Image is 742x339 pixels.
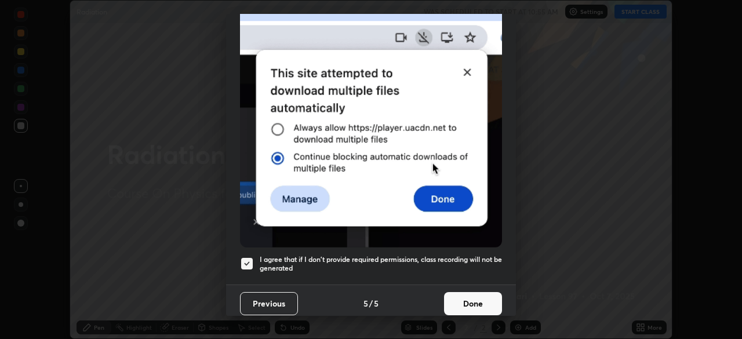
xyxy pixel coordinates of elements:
h4: / [369,297,373,309]
h4: 5 [363,297,368,309]
button: Previous [240,292,298,315]
button: Done [444,292,502,315]
h5: I agree that if I don't provide required permissions, class recording will not be generated [260,255,502,273]
h4: 5 [374,297,379,309]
